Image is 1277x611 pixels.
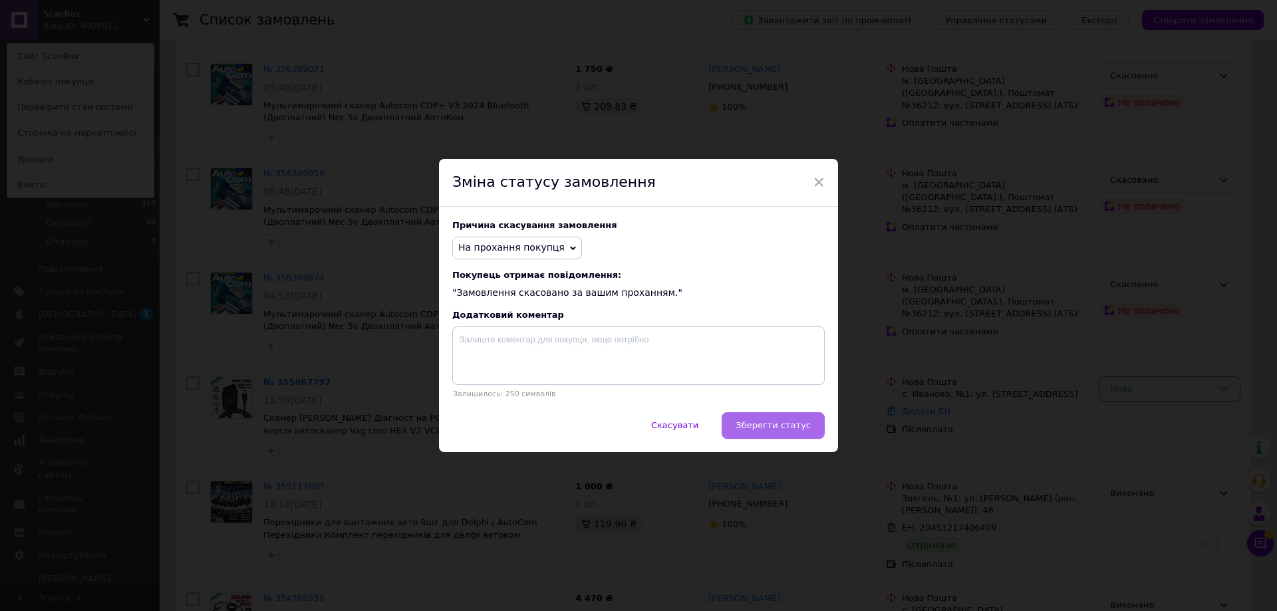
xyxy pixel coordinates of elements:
span: Зберегти статус [736,420,811,430]
button: Зберегти статус [722,412,825,439]
span: × [813,171,825,193]
button: Скасувати [637,412,712,439]
span: Скасувати [651,420,698,430]
div: "Замовлення скасовано за вашим проханням." [452,270,825,300]
div: Причина скасування замовлення [452,220,825,230]
div: Додатковий коментар [452,310,825,320]
span: Покупець отримає повідомлення: [452,270,825,280]
span: На прохання покупця [458,242,565,253]
p: Залишилось: 250 символів [452,390,825,398]
div: Зміна статусу замовлення [439,159,838,207]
